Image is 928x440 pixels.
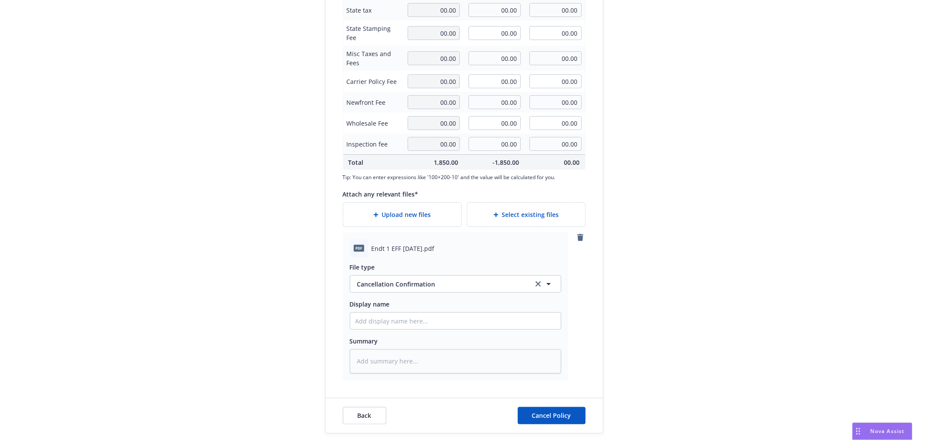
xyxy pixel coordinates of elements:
[408,158,458,167] span: 1,850.00
[350,263,375,271] span: File type
[347,98,399,107] span: Newfront Fee
[358,411,372,420] span: Back
[467,202,586,227] div: Select existing files
[502,210,559,219] span: Select existing files
[348,158,398,167] span: Total
[533,279,543,289] a: clear selection
[372,244,435,253] span: Endt 1 EFF [DATE].pdf
[852,423,912,440] button: Nova Assist
[575,232,586,243] a: remove
[518,407,586,424] button: Cancel Policy
[347,119,399,128] span: Wholesale Fee
[343,202,462,227] div: Upload new files
[532,411,571,420] span: Cancel Policy
[382,210,431,219] span: Upload new files
[347,77,399,86] span: Carrier Policy Fee
[350,337,378,345] span: Summary
[469,158,519,167] span: -1,850.00
[350,313,561,329] input: Add display name here...
[347,49,399,67] span: Misc Taxes and Fees
[529,158,580,167] span: 00.00
[350,300,390,308] span: Display name
[853,423,864,440] div: Drag to move
[343,190,419,198] span: Attach any relevant files*
[347,24,399,42] span: State Stamping Fee
[347,6,399,15] span: State tax
[350,275,561,293] button: Cancellation Confirmationclear selection
[357,280,525,289] span: Cancellation Confirmation
[354,245,364,251] span: pdf
[343,407,386,424] button: Back
[343,173,586,181] span: Tip: You can enter expressions like '100+200-10' and the value will be calculated for you.
[347,140,399,149] span: Inspection fee
[871,427,905,435] span: Nova Assist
